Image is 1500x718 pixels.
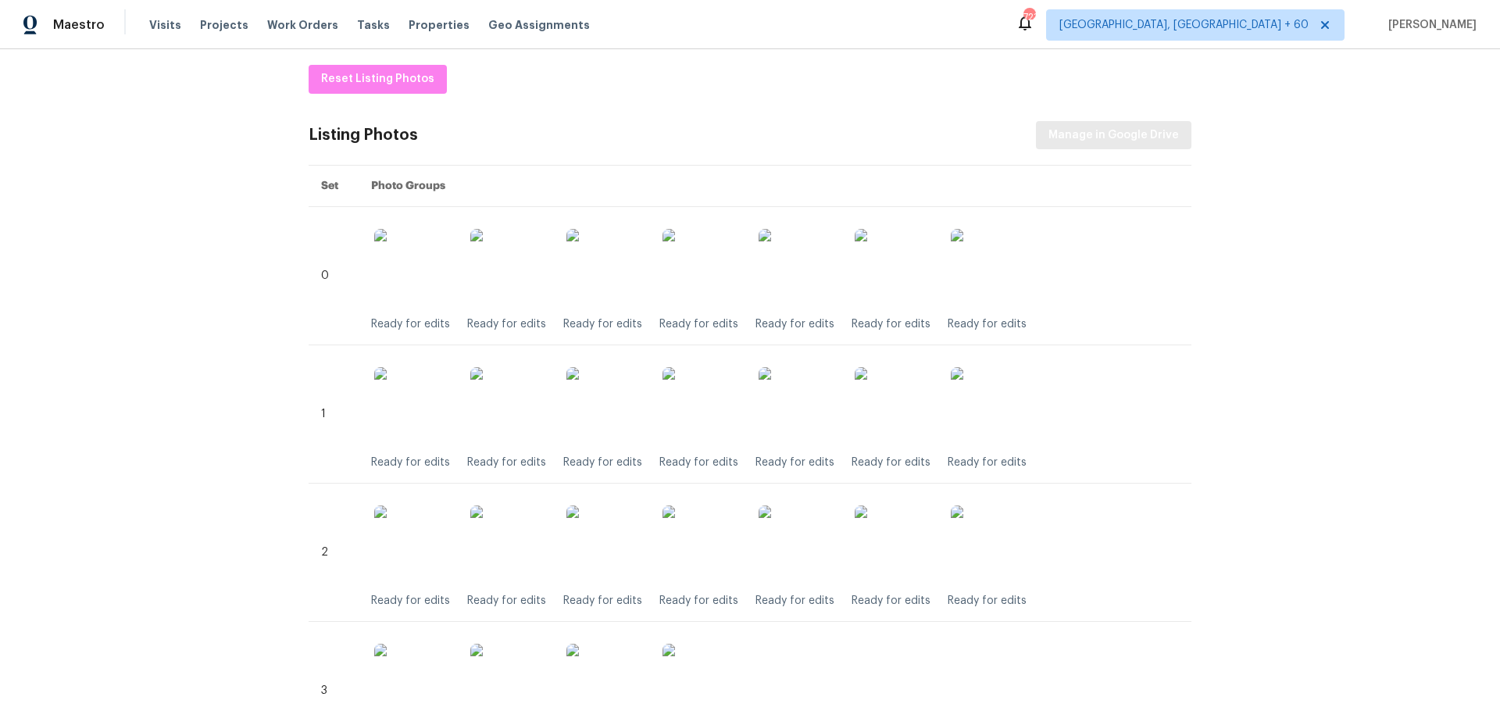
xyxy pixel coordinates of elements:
[371,455,450,470] div: Ready for edits
[149,17,181,33] span: Visits
[409,17,470,33] span: Properties
[852,455,930,470] div: Ready for edits
[1059,17,1309,33] span: [GEOGRAPHIC_DATA], [GEOGRAPHIC_DATA] + 60
[200,17,248,33] span: Projects
[467,316,546,332] div: Ready for edits
[309,65,447,94] button: Reset Listing Photos
[267,17,338,33] span: Work Orders
[357,20,390,30] span: Tasks
[1036,121,1191,150] button: Manage in Google Drive
[309,484,359,622] td: 2
[309,166,359,207] th: Set
[852,593,930,609] div: Ready for edits
[309,207,359,345] td: 0
[563,316,642,332] div: Ready for edits
[467,593,546,609] div: Ready for edits
[659,593,738,609] div: Ready for edits
[948,593,1027,609] div: Ready for edits
[371,593,450,609] div: Ready for edits
[563,593,642,609] div: Ready for edits
[321,70,434,89] span: Reset Listing Photos
[1048,126,1179,145] span: Manage in Google Drive
[1023,9,1034,25] div: 723
[371,316,450,332] div: Ready for edits
[309,345,359,484] td: 1
[659,316,738,332] div: Ready for edits
[755,593,834,609] div: Ready for edits
[852,316,930,332] div: Ready for edits
[659,455,738,470] div: Ready for edits
[755,455,834,470] div: Ready for edits
[1382,17,1477,33] span: [PERSON_NAME]
[467,455,546,470] div: Ready for edits
[755,316,834,332] div: Ready for edits
[948,455,1027,470] div: Ready for edits
[488,17,590,33] span: Geo Assignments
[359,166,1191,207] th: Photo Groups
[563,455,642,470] div: Ready for edits
[309,127,418,143] div: Listing Photos
[53,17,105,33] span: Maestro
[948,316,1027,332] div: Ready for edits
